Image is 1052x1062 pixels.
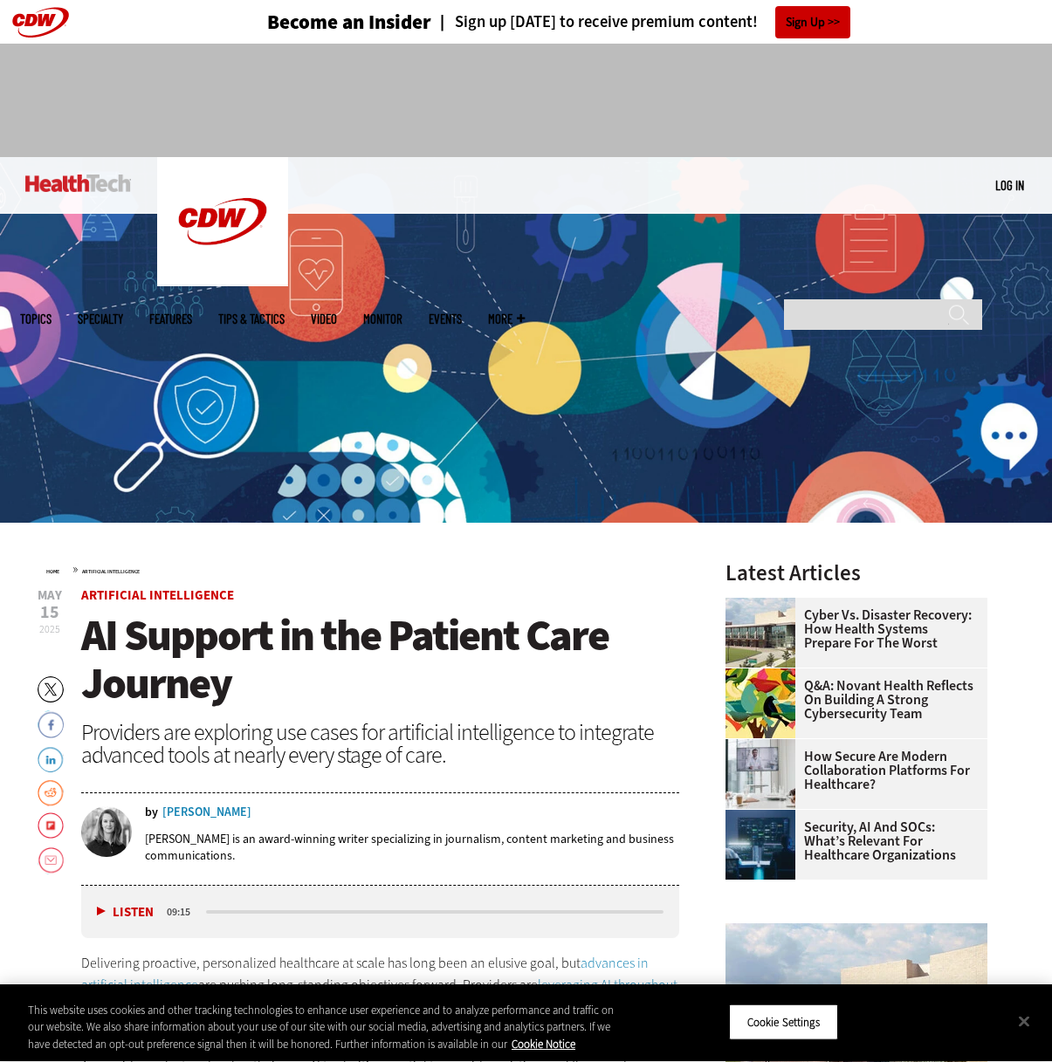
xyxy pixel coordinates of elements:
[725,668,804,682] a: abstract illustration of a tree
[725,739,804,753] a: care team speaks with physician over conference call
[725,810,795,880] img: security team in high-tech computer room
[164,904,203,920] div: duration
[1005,1002,1043,1040] button: Close
[81,806,132,857] img: Amy Burroughs
[81,952,680,1041] p: Delivering proactive, personalized healthcare at scale has long been an elusive goal, but are pus...
[20,312,52,325] span: Topics
[725,598,795,668] img: University of Vermont Medical Center’s main campus
[81,886,680,938] div: media player
[267,12,431,32] h3: Become an Insider
[81,586,234,604] a: Artificial Intelligence
[725,820,977,862] a: Security, AI and SOCs: What’s Relevant for Healthcare Organizations
[97,906,154,919] button: Listen
[39,622,60,636] span: 2025
[82,568,140,575] a: Artificial Intelligence
[725,562,987,584] h3: Latest Articles
[28,1002,631,1053] div: This website uses cookies and other tracking technologies to enhance user experience and to analy...
[725,810,804,824] a: security team in high-tech computer room
[145,831,680,864] p: [PERSON_NAME] is an award-winning writer specializing in journalism, content marketing and busine...
[431,14,758,31] a: Sign up [DATE] to receive premium content!
[512,1037,575,1052] a: More information about your privacy
[725,679,977,721] a: Q&A: Novant Health Reflects on Building a Strong Cybersecurity Team
[38,589,62,602] span: May
[311,312,337,325] a: Video
[46,568,59,575] a: Home
[157,272,288,291] a: CDW
[363,312,402,325] a: MonITor
[25,175,131,192] img: Home
[488,312,525,325] span: More
[209,61,844,140] iframe: advertisement
[725,608,977,650] a: Cyber vs. Disaster Recovery: How Health Systems Prepare for the Worst
[725,750,977,791] a: How Secure Are Modern Collaboration Platforms for Healthcare?
[46,562,680,576] div: »
[995,177,1024,193] a: Log in
[81,606,609,712] span: AI Support in the Patient Care Journey
[725,598,804,612] a: University of Vermont Medical Center’s main campus
[995,176,1024,195] div: User menu
[81,721,680,766] div: Providers are exploring use cases for artificial intelligence to integrate advanced tools at near...
[202,12,431,32] a: Become an Insider
[78,312,123,325] span: Specialty
[729,1004,838,1040] button: Cookie Settings
[149,312,192,325] a: Features
[429,312,462,325] a: Events
[775,6,850,38] a: Sign Up
[725,668,795,738] img: abstract illustration of a tree
[725,739,795,809] img: care team speaks with physician over conference call
[38,604,62,621] span: 15
[162,806,251,819] a: [PERSON_NAME]
[145,806,158,819] span: by
[157,157,288,286] img: Home
[218,312,285,325] a: Tips & Tactics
